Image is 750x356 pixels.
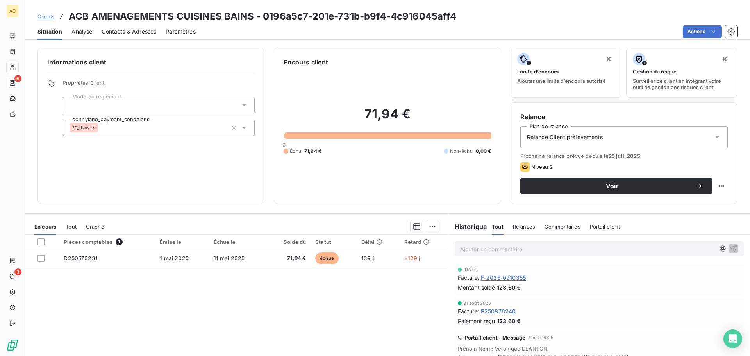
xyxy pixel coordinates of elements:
[63,80,255,91] span: Propriétés Client
[72,125,89,130] span: 30_days
[545,224,580,230] span: Commentaires
[463,267,478,272] span: [DATE]
[458,345,741,352] span: Prénom Nom : Véronique DEANTONI
[166,28,196,36] span: Paramètres
[497,317,521,325] span: 123,60 €
[70,102,76,109] input: Ajouter une valeur
[590,224,620,230] span: Portail client
[517,78,606,84] span: Ajouter une limite d’encours autorisé
[66,224,77,230] span: Tout
[476,148,491,155] span: 0,00 €
[404,239,443,245] div: Retard
[448,222,487,231] h6: Historique
[86,224,104,230] span: Graphe
[160,255,189,261] span: 1 mai 2025
[47,57,255,67] h6: Informations client
[214,239,261,245] div: Échue le
[513,224,535,230] span: Relances
[458,307,479,315] span: Facture :
[284,57,328,67] h6: Encours client
[404,255,420,261] span: +129 j
[290,148,301,155] span: Échu
[304,148,321,155] span: 71,94 €
[361,239,395,245] div: Délai
[69,9,457,23] h3: ACB AMENAGEMENTS CUISINES BAINS - 0196a5c7-201e-731b-b9f4-4c916045aff4
[626,48,737,98] button: Gestion du risqueSurveiller ce client en intégrant votre outil de gestion des risques client.
[683,25,722,38] button: Actions
[458,317,495,325] span: Paiement reçu
[315,239,352,245] div: Statut
[64,255,98,261] span: D250570231
[14,75,21,82] span: 6
[315,252,339,264] span: échue
[116,238,123,245] span: 1
[458,283,495,292] span: Montant soldé
[6,5,19,17] div: AG
[530,183,695,189] span: Voir
[520,178,712,194] button: Voir
[284,106,491,130] h2: 71,94 €
[723,329,742,348] div: Open Intercom Messenger
[520,112,728,122] h6: Relance
[37,13,55,20] a: Clients
[71,28,92,36] span: Analyse
[492,224,504,230] span: Tout
[527,133,603,141] span: Relance Client prélèvements
[633,78,731,90] span: Surveiller ce client en intégrant votre outil de gestion des risques client.
[517,68,559,75] span: Limite d’encours
[463,301,491,306] span: 31 août 2025
[34,224,56,230] span: En cours
[497,283,521,292] span: 123,60 €
[450,148,473,155] span: Non-échu
[633,68,677,75] span: Gestion du risque
[465,335,526,341] span: Portail client - Message
[102,28,156,36] span: Contacts & Adresses
[282,141,286,148] span: 0
[531,164,553,170] span: Niveau 2
[14,268,21,275] span: 3
[481,274,526,282] span: F-2025-0910355
[458,274,479,282] span: Facture :
[160,239,204,245] div: Émise le
[214,255,245,261] span: 11 mai 2025
[271,254,306,262] span: 71,94 €
[271,239,306,245] div: Solde dû
[64,238,150,245] div: Pièces comptables
[481,307,516,315] span: P250876240
[520,153,728,159] span: Prochaine relance prévue depuis le
[609,153,640,159] span: 25 juil. 2025
[361,255,374,261] span: 139 j
[37,28,62,36] span: Situation
[528,335,554,340] span: 7 août 2025
[98,124,104,131] input: Ajouter une valeur
[6,339,19,351] img: Logo LeanPay
[511,48,622,98] button: Limite d’encoursAjouter une limite d’encours autorisé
